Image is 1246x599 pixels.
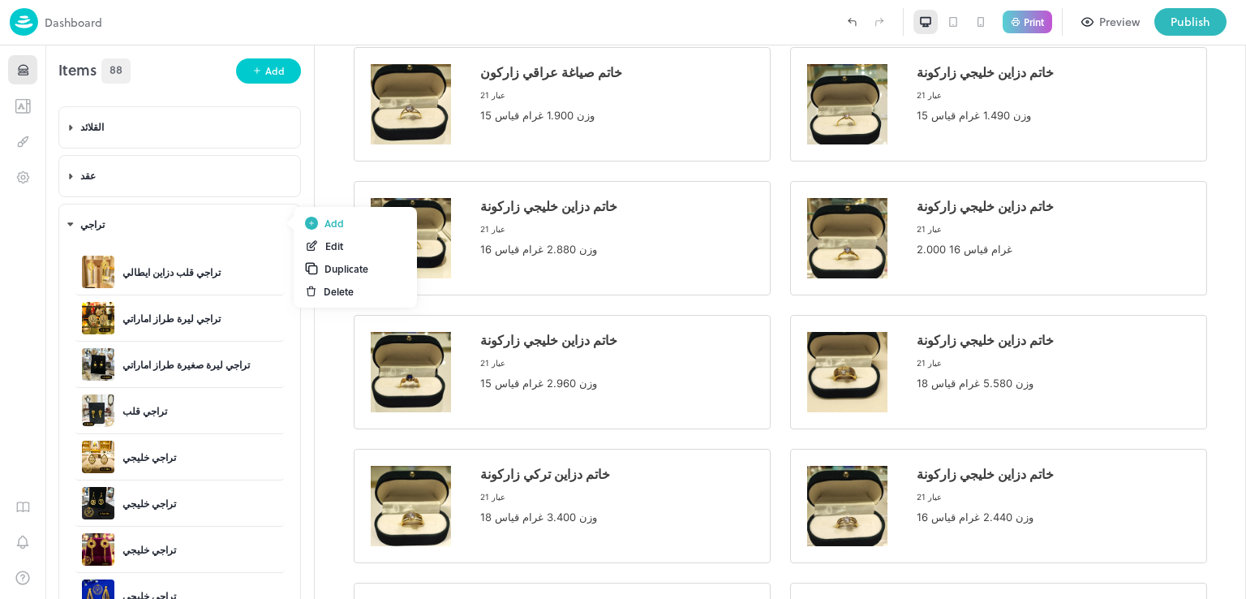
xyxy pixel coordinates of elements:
img: 1759265837110wmwjh4k3cx.jpg [56,153,136,233]
img: 1759267319946qsmbspjuxmf.jpg [492,420,573,501]
img: 175926616641459fkpq41epl.jpg [492,287,573,367]
div: Add [299,212,412,235]
span: عيار 21 [602,179,627,188]
div: Duplicate [324,261,368,276]
img: 1759265745225c3pm8jz9m9r.jpg [492,19,573,99]
span: خاتم دزاين خليجي زاركونة [602,19,739,35]
span: وزن 1.490 غرام قياس 15 [602,63,716,76]
span: خاتم دزاين خليجي زاركونة [165,153,303,169]
span: عيار 21 [602,312,627,322]
span: عيار 21 [602,45,627,54]
div: Edit [325,239,343,253]
span: وزن 5.580 غرام قياس 18 [602,331,719,344]
img: 17592656967592swogxg357y.jpg [56,19,136,99]
span: وزن 2.960 غرام قياس 15 [165,331,282,344]
img: 1759266042062j0dhm21xd7t.jpg [492,153,573,233]
div: Delete [299,280,412,303]
span: خاتم صياغة عراقي زاركون [165,19,307,35]
div: Add [324,216,344,231]
div: Delete [324,284,354,299]
span: 2.000 غرام قياس 16 [602,197,698,210]
span: وزن 2.440 غرام قياس 16 [602,465,719,478]
img: 1759266221055de3wwoiolle.jpg [56,420,136,501]
span: خاتم دزاين خليجي زاركونة [165,287,303,303]
div: Edit [299,235,412,257]
span: خاتم دزاين خليجي زاركونة [602,153,739,169]
span: خاتم دزاين خليجي زاركونة [602,287,739,303]
span: عيار 21 [165,45,191,54]
span: عيار 21 [165,179,191,188]
span: عيار 21 [165,446,191,456]
span: خاتم دزاين خليجي زاركونة [602,420,739,437]
span: خاتم دزاين تركي زاركونة [165,420,295,437]
span: وزن 3.400 غرام قياس 18 [165,465,282,478]
span: عيار 21 [165,312,191,322]
span: وزن 1.900 غرام قياس 15 [165,63,280,76]
span: وزن 2.880 غرام قياس 16 [165,197,282,210]
span: عيار 21 [602,446,627,456]
div: Duplicate [299,257,412,280]
img: 1759266102539jk47jkl668n.jpg [56,287,136,367]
